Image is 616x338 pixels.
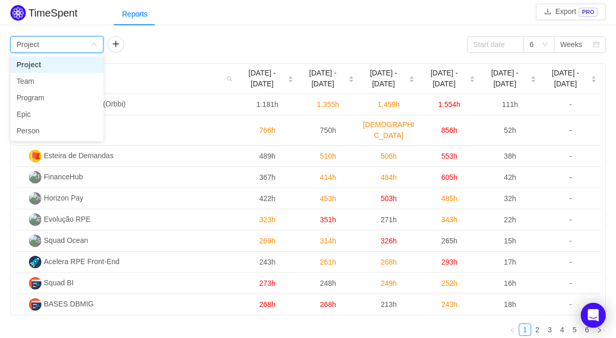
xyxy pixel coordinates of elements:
[441,126,457,134] span: 856h
[569,216,572,224] span: -
[581,324,593,335] a: 6
[581,303,606,328] div: Open Intercom Messenger
[10,89,103,106] li: Program
[381,300,397,309] span: 213h
[259,300,275,309] span: 268h
[569,100,572,109] span: -
[409,74,415,82] div: Sort
[320,216,336,224] span: 351h
[10,106,103,122] li: Epic
[381,237,397,245] span: 326h
[91,41,97,49] i: icon: down
[29,298,41,311] img: BD
[591,79,597,82] i: icon: caret-down
[441,258,457,266] span: 293h
[288,74,294,82] div: Sort
[259,279,275,287] span: 273h
[569,173,572,181] span: -
[29,192,41,205] img: HP
[17,37,39,52] div: Project
[596,327,603,333] i: icon: right
[569,279,572,287] span: -
[28,7,78,19] h2: TimeSpent
[114,3,156,26] div: Reports
[409,79,415,82] i: icon: caret-down
[469,74,475,82] div: Sort
[530,79,536,82] i: icon: caret-down
[593,41,599,49] i: icon: calendar
[569,324,580,335] a: 5
[441,237,457,245] span: 265h
[317,100,339,109] span: 1.355h
[320,279,336,287] span: 248h
[504,152,516,160] span: 38h
[381,194,397,203] span: 503h
[409,74,415,78] i: icon: caret-up
[504,126,516,134] span: 52h
[29,150,41,162] img: ED
[378,100,400,109] span: 1.459h
[470,79,475,82] i: icon: caret-down
[348,79,354,82] i: icon: caret-down
[467,36,524,53] input: Start date
[506,324,519,336] li: Previous Page
[44,257,119,266] span: Acelera RPE Front-End
[569,300,572,309] span: -
[44,215,91,223] span: Evolução RPE
[44,194,83,202] span: Horizon Pay
[502,100,518,109] span: 111h
[545,68,587,89] span: [DATE] - [DATE]
[504,279,516,287] span: 16h
[381,279,397,287] span: 249h
[222,64,237,94] i: icon: search
[569,194,572,203] span: -
[320,300,336,309] span: 268h
[259,258,275,266] span: 243h
[484,68,525,89] span: [DATE] - [DATE]
[44,279,74,287] span: Squad BI
[530,74,536,78] i: icon: caret-up
[288,79,293,82] i: icon: caret-down
[530,74,536,82] div: Sort
[441,300,457,309] span: 243h
[569,126,572,134] span: -
[44,151,114,160] span: Esteira de Demandas
[569,237,572,245] span: -
[504,258,516,266] span: 17h
[241,68,283,89] span: [DATE] - [DATE]
[569,258,572,266] span: -
[348,74,354,82] div: Sort
[302,68,344,89] span: [DATE] - [DATE]
[504,173,516,181] span: 42h
[569,152,572,160] span: -
[544,324,556,336] li: 3
[441,173,457,181] span: 605h
[29,277,41,289] img: SB
[441,152,457,160] span: 553h
[259,152,275,160] span: 489h
[381,216,397,224] span: 271h
[504,237,516,245] span: 15h
[581,324,593,336] li: 6
[441,216,457,224] span: 343h
[557,324,568,335] a: 4
[470,74,475,78] i: icon: caret-up
[593,324,606,336] li: Next Page
[519,324,531,335] a: 1
[591,74,597,78] i: icon: caret-up
[509,327,516,333] i: icon: left
[320,126,336,134] span: 750h
[556,324,568,336] li: 4
[381,152,397,160] span: 506h
[591,74,597,82] div: Sort
[532,324,543,335] a: 2
[10,56,103,73] li: Project
[29,213,41,226] img: ER
[348,74,354,78] i: icon: caret-up
[423,68,465,89] span: [DATE] - [DATE]
[519,324,531,336] li: 1
[542,41,548,49] i: icon: down
[320,237,336,245] span: 314h
[10,5,26,21] img: Quantify logo
[441,194,457,203] span: 485h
